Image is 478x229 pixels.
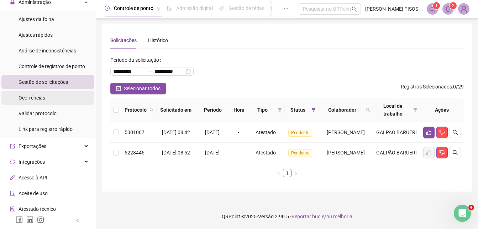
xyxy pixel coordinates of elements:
[162,129,190,135] span: [DATE] 08:42
[19,175,47,180] span: Acesso à API
[413,108,417,112] span: filter
[277,171,281,175] span: left
[19,143,46,149] span: Exportações
[146,68,152,74] span: to
[19,190,48,196] span: Aceite de uso
[283,169,291,177] li: 1
[288,106,308,114] span: Status
[435,3,438,8] span: 1
[401,84,452,90] span: Registros Selecionados
[365,5,422,13] span: [PERSON_NAME] PISOS EM [GEOGRAPHIC_DATA]
[423,106,461,114] div: Ações
[19,32,53,38] span: Ajustes rápidos
[373,143,420,163] td: GALPÃO BARUERI
[110,36,137,44] div: Solicitações
[274,169,283,177] li: Página anterior
[288,149,312,157] span: Pendente
[195,98,230,122] th: Período
[274,169,283,177] button: left
[96,204,478,229] footer: QRPoint © 2025 - 2.90.5 -
[454,205,471,222] iframe: Intercom live chat
[258,214,274,219] span: Versão
[429,6,436,12] span: notification
[376,102,410,118] span: Local de trabalho
[311,108,316,112] span: filter
[327,129,365,135] span: [PERSON_NAME]
[452,3,455,8] span: 2
[238,150,239,156] span: -
[148,36,168,44] div: Histórico
[110,83,166,94] button: Selecionar todos
[75,218,80,223] span: left
[439,129,445,135] span: dislike
[167,6,172,11] span: file-done
[468,205,474,210] span: 4
[149,108,154,112] span: search
[205,150,220,156] span: [DATE]
[19,79,68,85] span: Gestão de solicitações
[19,206,56,212] span: Atestado técnico
[352,6,357,12] span: search
[291,214,352,219] span: Reportar bug e/ou melhoria
[458,4,469,14] img: 45903
[250,106,275,114] span: Tipo
[125,106,147,114] span: Protocolo
[278,108,282,112] span: filter
[110,54,164,66] label: Período da solicitação
[452,129,458,135] span: search
[238,129,239,135] span: -
[19,48,76,54] span: Análise de inconsistências
[276,105,283,115] span: filter
[321,106,363,114] span: Colaborador
[176,5,213,11] span: Admissão digital
[10,191,15,196] span: audit
[401,83,464,94] span: : 0 / 29
[271,6,276,11] span: dashboard
[19,111,57,116] span: Validar protocolo
[366,108,370,112] span: search
[10,159,15,164] span: sync
[445,6,451,12] span: bell
[19,159,45,165] span: Integrações
[426,129,432,135] span: like
[162,150,190,156] span: [DATE] 08:52
[256,150,276,156] span: Atestado
[288,129,312,137] span: Pendente
[157,98,195,122] th: Solicitado em
[116,86,121,91] span: check-square
[327,150,365,156] span: [PERSON_NAME]
[125,150,145,156] span: 5228446
[412,101,419,119] span: filter
[19,16,54,22] span: Ajustes da folha
[433,2,440,9] sup: 1
[291,169,300,177] button: right
[284,6,289,11] span: ellipsis
[124,85,161,92] span: Selecionar todos
[125,129,145,135] span: 5301067
[294,171,298,175] span: right
[105,6,110,11] span: clock-circle
[373,122,420,143] td: GALPÃO BARUERI
[229,5,264,11] span: Gestão de férias
[205,129,220,135] span: [DATE]
[219,6,224,11] span: sun
[19,63,85,69] span: Controle de registros de ponto
[10,144,15,149] span: export
[291,169,300,177] li: Próxima página
[19,95,45,101] span: Ocorrências
[10,175,15,180] span: api
[256,129,276,135] span: Atestado
[452,150,458,156] span: search
[148,105,155,115] span: search
[439,150,445,156] span: dislike
[283,169,291,177] a: 1
[230,98,247,122] th: Hora
[26,216,33,223] span: linkedin
[156,6,161,11] span: pushpin
[114,5,153,11] span: Controle de ponto
[310,105,317,115] span: filter
[364,105,372,115] span: search
[450,2,457,9] sup: 2
[16,216,23,223] span: facebook
[10,207,15,212] span: solution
